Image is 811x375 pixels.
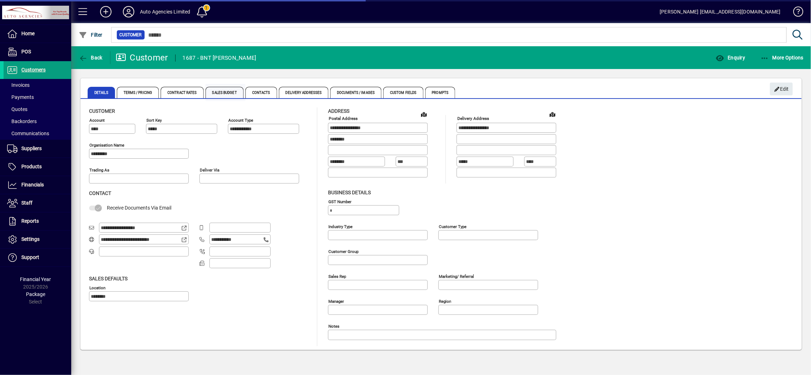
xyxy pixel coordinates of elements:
span: Contacts [245,87,277,98]
span: Home [21,31,35,36]
button: Filter [77,28,104,41]
mat-label: Account Type [228,118,253,123]
span: Contract Rates [161,87,203,98]
mat-label: Organisation name [89,143,124,148]
span: Package [26,291,45,297]
span: Business details [328,190,371,195]
span: More Options [760,55,804,60]
button: More Options [759,51,806,64]
mat-label: Marketing/ Referral [439,274,474,279]
span: Sales defaults [89,276,128,281]
a: Support [4,249,71,266]
a: Backorders [4,115,71,127]
span: Prompts [425,87,456,98]
mat-label: Location [89,285,105,290]
mat-label: Account [89,118,105,123]
button: Profile [117,5,140,18]
mat-label: Customer type [439,224,467,229]
div: Auto Agencies Limited [140,6,191,17]
a: POS [4,43,71,61]
span: Receive Documents Via Email [107,205,171,211]
mat-label: Sales rep [328,274,346,279]
span: Terms / Pricing [117,87,159,98]
span: Reports [21,218,39,224]
span: Products [21,164,42,169]
span: Backorders [7,118,37,124]
span: Invoices [7,82,30,88]
a: Communications [4,127,71,139]
a: Quotes [4,103,71,115]
a: Financials [4,176,71,194]
a: Staff [4,194,71,212]
a: View on map [547,109,558,120]
mat-label: Manager [328,299,344,303]
button: Enquiry [714,51,747,64]
mat-label: Sort key [146,118,162,123]
a: Suppliers [4,140,71,158]
span: Customers [21,67,46,73]
span: Financial Year [20,276,51,282]
span: Suppliers [21,146,42,151]
span: Sales Budget [206,87,244,98]
a: Knowledge Base [788,1,802,25]
span: Address [328,108,349,114]
a: Invoices [4,79,71,91]
mat-label: Trading as [89,168,109,173]
a: Settings [4,231,71,248]
mat-label: Industry type [328,224,353,229]
button: Add [94,5,117,18]
span: Delivery Addresses [279,87,329,98]
div: [PERSON_NAME] [EMAIL_ADDRESS][DOMAIN_NAME] [660,6,781,17]
span: Financials [21,182,44,187]
mat-label: Notes [328,323,339,328]
button: Back [77,51,104,64]
span: Enquiry [716,55,745,60]
a: Home [4,25,71,43]
mat-label: Deliver via [200,168,219,173]
a: View on map [418,109,430,120]
span: Support [21,254,39,260]
a: Products [4,158,71,176]
button: Edit [770,83,793,95]
span: Settings [21,236,40,242]
span: Back [79,55,103,60]
span: Custom Fields [383,87,423,98]
span: Staff [21,200,32,206]
mat-label: Customer group [328,249,359,254]
span: Documents / Images [330,87,381,98]
div: Customer [116,52,168,63]
span: Customer [89,108,115,114]
span: Customer [120,31,142,38]
span: Details [88,87,115,98]
span: Payments [7,94,34,100]
span: Communications [7,131,49,136]
span: Edit [774,83,789,95]
span: Quotes [7,106,27,112]
a: Reports [4,212,71,230]
div: 1687 - BNT [PERSON_NAME] [183,52,256,64]
a: Payments [4,91,71,103]
span: Filter [79,32,103,38]
app-page-header-button: Back [71,51,110,64]
mat-label: GST Number [328,199,352,204]
span: Contact [89,190,111,196]
mat-label: Region [439,299,451,303]
span: POS [21,49,31,54]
